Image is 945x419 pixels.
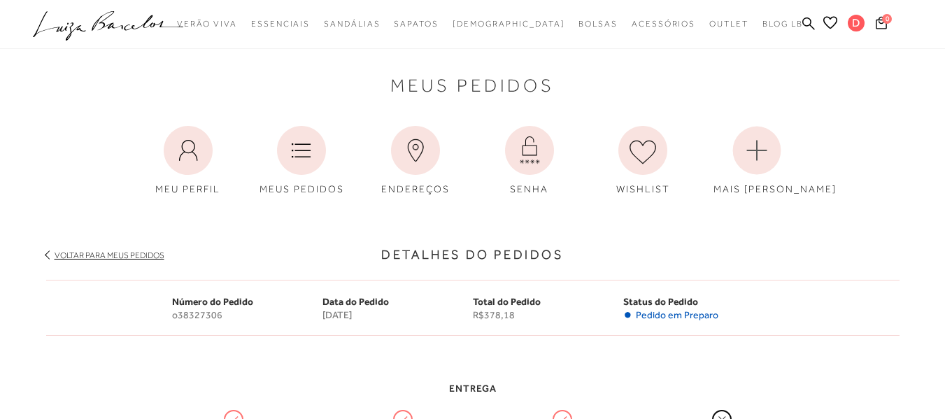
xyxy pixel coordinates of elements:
span: Entrega [449,383,497,394]
a: noSubCategoriesText [578,11,618,37]
span: MEU PERFIL [155,183,220,194]
a: noSubCategoriesText [632,11,695,37]
span: Data do Pedido [322,296,389,307]
a: WISHLIST [589,119,697,204]
span: Outlet [709,19,748,29]
button: D [841,14,872,36]
a: noSubCategoriesText [251,11,310,37]
a: ENDEREÇOS [362,119,469,204]
a: SENHA [476,119,583,204]
span: Status do Pedido [623,296,698,307]
span: Número do Pedido [172,296,253,307]
span: Sandálias [324,19,380,29]
span: Pedido em Preparo [636,309,718,321]
span: [DATE] [322,309,473,321]
span: D [848,15,865,31]
span: [DEMOGRAPHIC_DATA] [453,19,565,29]
button: 0 [872,15,891,34]
a: MEU PERFIL [134,119,242,204]
span: Meus Pedidos [390,78,555,93]
span: • [623,309,632,321]
a: noSubCategoriesText [394,11,438,37]
a: MAIS [PERSON_NAME] [703,119,811,204]
a: MEUS PEDIDOS [248,119,355,204]
a: noSubCategoriesText [324,11,380,37]
h3: Detalhes do Pedidos [46,246,900,264]
span: MEUS PEDIDOS [260,183,344,194]
span: 0 [882,14,892,24]
span: Essenciais [251,19,310,29]
span: Sapatos [394,19,438,29]
span: Total do Pedido [473,296,541,307]
span: R$378,18 [473,309,623,321]
span: SENHA [510,183,548,194]
span: Verão Viva [177,19,237,29]
span: Acessórios [632,19,695,29]
span: BLOG LB [762,19,803,29]
a: noSubCategoriesText [709,11,748,37]
a: Voltar para meus pedidos [55,250,164,260]
span: o38327306 [172,309,322,321]
a: BLOG LB [762,11,803,37]
span: MAIS [PERSON_NAME] [713,183,837,194]
a: noSubCategoriesText [453,11,565,37]
span: ENDEREÇOS [381,183,450,194]
a: noSubCategoriesText [177,11,237,37]
span: WISHLIST [616,183,670,194]
span: Bolsas [578,19,618,29]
